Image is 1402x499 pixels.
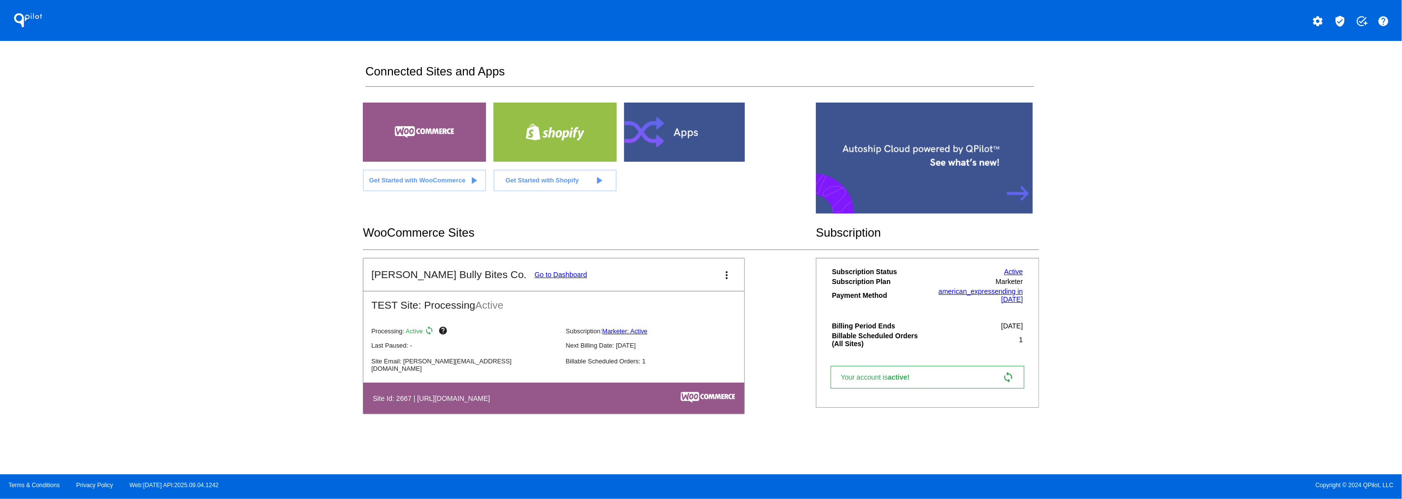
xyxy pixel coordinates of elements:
h2: Connected Sites and Apps [365,65,1034,87]
a: Your account isactive! sync [831,366,1024,389]
p: Last Paused: - [371,342,558,349]
mat-icon: help [1378,15,1390,27]
a: american_expressending in [DATE] [939,287,1023,303]
span: 1 [1019,336,1023,344]
p: Billable Scheduled Orders: 1 [566,357,752,365]
mat-icon: sync [1002,371,1014,383]
a: Get Started with Shopify [493,170,617,191]
a: Privacy Policy [76,482,113,489]
th: Billing Period Ends [832,321,925,330]
h2: [PERSON_NAME] Bully Bites Co. [371,269,526,281]
th: Subscription Plan [832,277,925,286]
h2: Subscription [816,226,1039,240]
mat-icon: sync [424,326,436,338]
h1: QPilot [8,10,48,30]
a: Active [1004,268,1023,276]
p: Next Billing Date: [DATE] [566,342,752,349]
a: Marketer: Active [602,327,648,335]
span: Copyright © 2024 QPilot, LLC [709,482,1394,489]
a: Go to Dashboard [534,271,587,279]
th: Payment Method [832,287,925,304]
span: Active [475,299,503,311]
mat-icon: play_arrow [468,175,480,186]
span: Your account is [841,373,920,381]
p: Subscription: [566,327,752,335]
h4: Site Id: 2667 | [URL][DOMAIN_NAME] [373,394,495,402]
mat-icon: settings [1312,15,1324,27]
a: Web:[DATE] API:2025.09.04.1242 [130,482,219,489]
mat-icon: help [438,326,450,338]
mat-icon: more_vert [721,269,733,281]
a: Terms & Conditions [8,482,60,489]
span: [DATE] [1001,322,1023,330]
span: Get Started with WooCommerce [369,177,465,184]
span: american_express [939,287,995,295]
th: Subscription Status [832,267,925,276]
a: Get Started with WooCommerce [363,170,486,191]
span: Active [406,327,423,335]
h2: WooCommerce Sites [363,226,816,240]
span: Marketer [996,278,1023,285]
mat-icon: verified_user [1334,15,1346,27]
mat-icon: play_arrow [593,175,605,186]
img: c53aa0e5-ae75-48aa-9bee-956650975ee5 [681,392,735,403]
span: Get Started with Shopify [506,177,579,184]
p: Processing: [371,326,558,338]
span: active! [888,373,914,381]
mat-icon: add_task [1356,15,1367,27]
h2: TEST Site: Processing [363,291,744,311]
p: Site Email: [PERSON_NAME][EMAIL_ADDRESS][DOMAIN_NAME] [371,357,558,372]
th: Billable Scheduled Orders (All Sites) [832,331,925,348]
